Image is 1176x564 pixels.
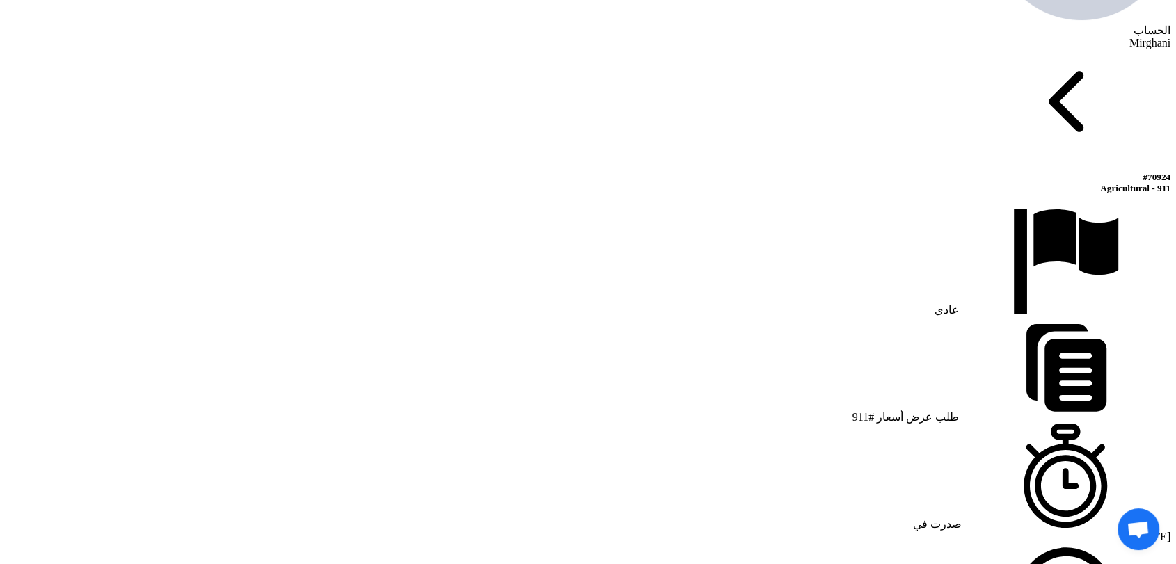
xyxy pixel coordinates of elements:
div: Open chat [1118,508,1159,550]
div: Mirghani [6,37,1170,49]
span: #911 [852,411,874,423]
span: Agricultural - 911 [1100,183,1170,193]
span: عادي [935,304,959,316]
div: #70924 [6,172,1170,183]
h5: Agricultural - 911 [6,172,1170,194]
span: طلب عرض أسعار [877,411,959,423]
div: صدرت في [6,424,1170,531]
div: الحساب [6,24,1170,37]
div: [DATE] [6,531,1170,543]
